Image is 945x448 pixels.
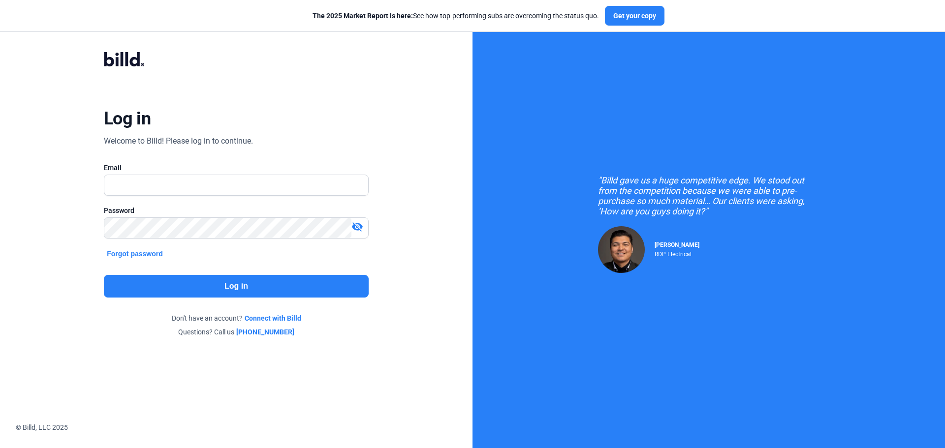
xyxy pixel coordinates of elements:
mat-icon: visibility_off [351,221,363,233]
a: Connect with Billd [245,313,301,323]
div: Welcome to Billd! Please log in to continue. [104,135,253,147]
div: Password [104,206,369,215]
img: Raul Pacheco [598,226,645,273]
a: [PHONE_NUMBER] [236,327,294,337]
div: RDP Electrical [655,248,699,258]
button: Forgot password [104,248,166,259]
div: Don't have an account? [104,313,369,323]
div: "Billd gave us a huge competitive edge. We stood out from the competition because we were able to... [598,175,819,216]
span: [PERSON_NAME] [655,241,699,248]
div: Log in [104,108,151,129]
div: Questions? Call us [104,327,369,337]
button: Log in [104,275,369,298]
div: See how top-performing subs are overcoming the status quo. [313,11,599,21]
button: Get your copy [605,6,664,26]
span: The 2025 Market Report is here: [313,12,413,20]
div: Email [104,163,369,173]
